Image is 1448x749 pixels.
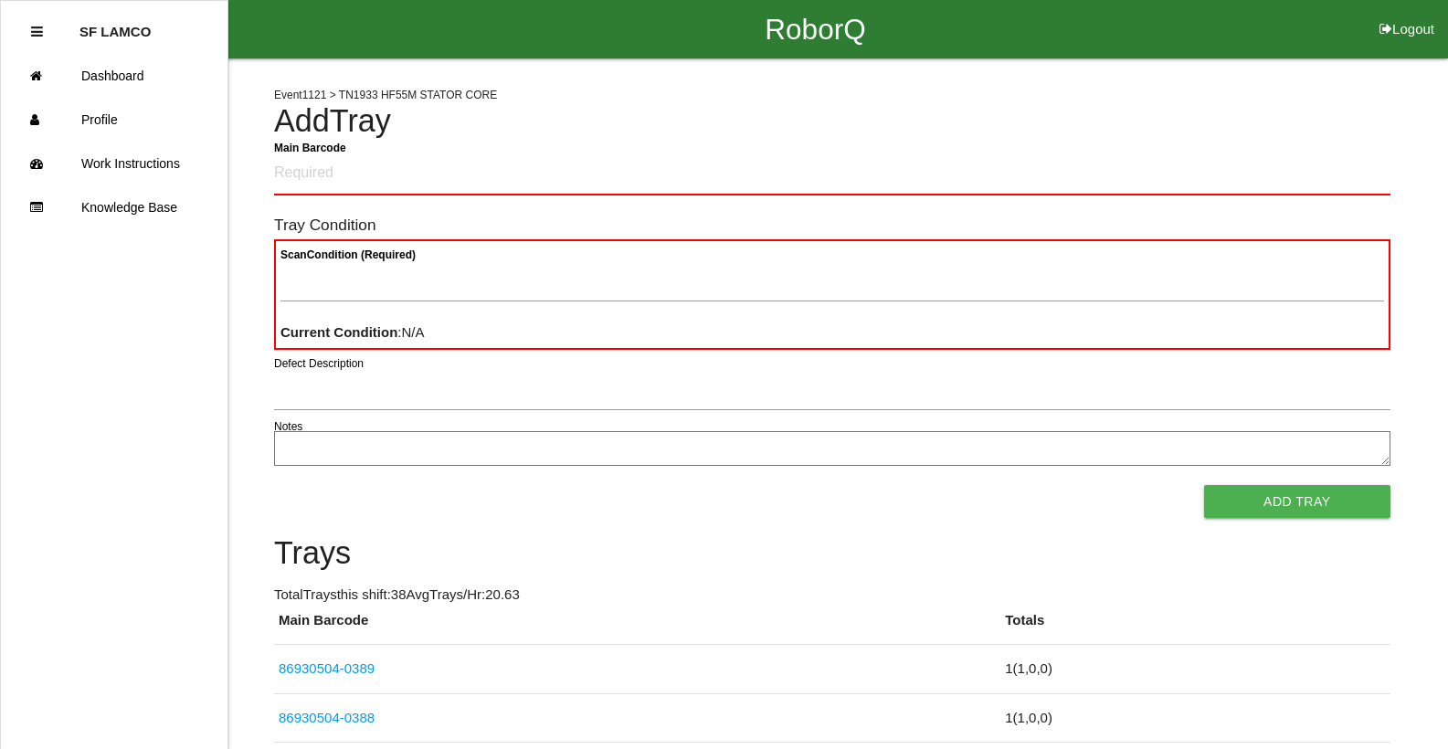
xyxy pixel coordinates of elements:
[274,418,302,435] label: Notes
[274,141,346,153] b: Main Barcode
[280,248,416,261] b: Scan Condition (Required)
[274,355,364,372] label: Defect Description
[274,536,1390,571] h4: Trays
[1,98,227,142] a: Profile
[280,324,397,340] b: Current Condition
[31,10,43,54] div: Close
[280,324,425,340] span: : N/A
[1,142,227,185] a: Work Instructions
[274,216,1390,234] h6: Tray Condition
[79,10,151,39] p: SF LAMCO
[1000,610,1390,645] th: Totals
[279,710,375,725] a: 86930504-0388
[274,89,497,101] span: Event 1121 > TN1933 HF55M STATOR CORE
[274,610,1000,645] th: Main Barcode
[1,185,227,229] a: Knowledge Base
[1000,693,1390,743] td: 1 ( 1 , 0 , 0 )
[1,54,227,98] a: Dashboard
[279,660,375,676] a: 86930504-0389
[1000,645,1390,694] td: 1 ( 1 , 0 , 0 )
[274,153,1390,195] input: Required
[274,585,1390,606] p: Total Trays this shift: 38 Avg Trays /Hr: 20.63
[274,104,1390,139] h4: Add Tray
[1204,485,1390,518] button: Add Tray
